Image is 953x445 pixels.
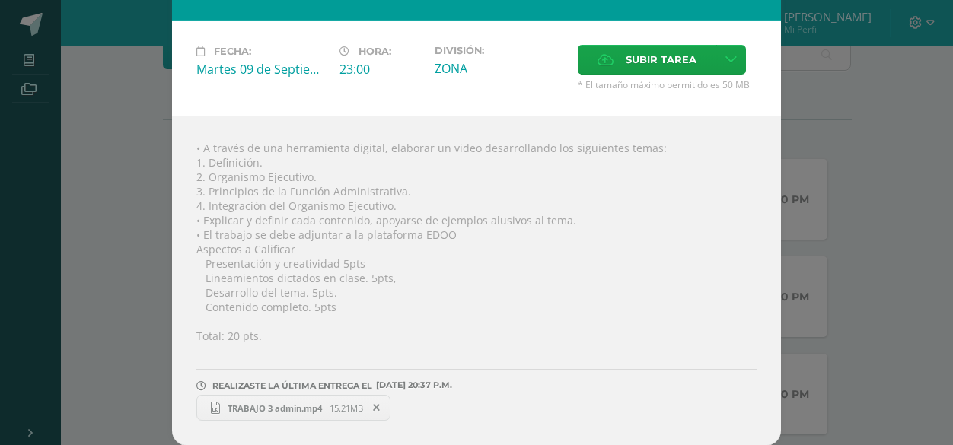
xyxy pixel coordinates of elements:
[578,78,757,91] span: * El tamaño máximo permitido es 50 MB
[339,61,422,78] div: 23:00
[196,395,390,421] a: TRABAJO 3 admin.mp4 15.21MB
[196,61,327,78] div: Martes 09 de Septiembre
[330,402,363,414] span: 15.21MB
[364,399,390,416] span: Remover entrega
[220,402,330,414] span: TRABAJO 3 admin.mp4
[435,60,566,77] div: ZONA
[212,380,372,391] span: REALIZASTE LA ÚLTIMA ENTREGA EL
[435,45,566,56] label: División:
[626,46,696,74] span: Subir tarea
[214,46,251,57] span: Fecha:
[372,385,452,386] span: [DATE] 20:37 P.M.
[359,46,391,57] span: Hora:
